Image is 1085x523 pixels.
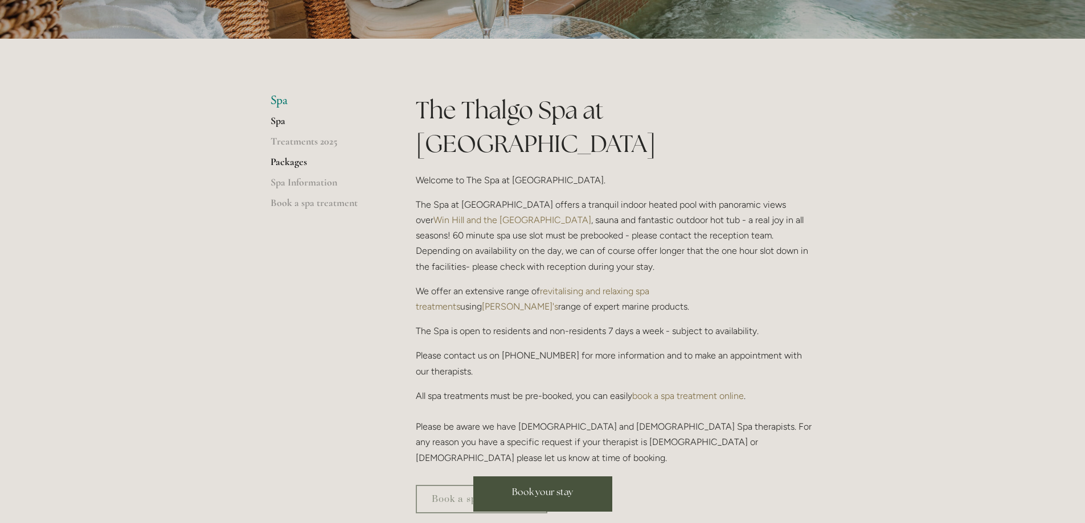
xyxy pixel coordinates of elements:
a: Spa [271,114,379,135]
a: [PERSON_NAME]'s [482,301,558,312]
h1: The Thalgo Spa at [GEOGRAPHIC_DATA] [416,93,815,160]
span: Book your stay [512,486,573,498]
a: Treatments 2025 [271,135,379,155]
a: book a spa treatment online [632,390,744,401]
p: The Spa is open to residents and non-residents 7 days a week - subject to availability. [416,323,815,339]
a: Book your stay [473,476,612,512]
p: Welcome to The Spa at [GEOGRAPHIC_DATA]. [416,172,815,188]
a: Win Hill and the [GEOGRAPHIC_DATA] [433,215,591,225]
a: Spa Information [271,176,379,196]
p: We offer an extensive range of using range of expert marine products. [416,283,815,314]
a: Book a spa treatment [271,196,379,217]
li: Spa [271,93,379,108]
p: Please contact us on [PHONE_NUMBER] for more information and to make an appointment with our ther... [416,348,815,378]
p: All spa treatments must be pre-booked, you can easily . Please be aware we have [DEMOGRAPHIC_DATA... [416,388,815,466]
p: The Spa at [GEOGRAPHIC_DATA] offers a tranquil indoor heated pool with panoramic views over , sau... [416,197,815,274]
a: Packages [271,155,379,176]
